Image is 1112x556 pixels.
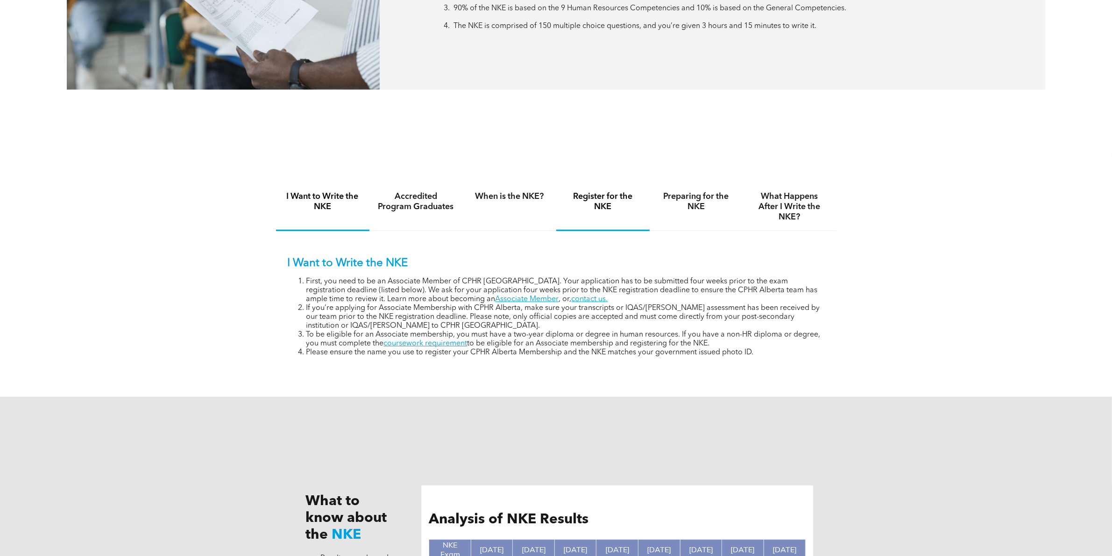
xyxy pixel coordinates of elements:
[284,191,361,212] h4: I Want to Write the NKE
[658,191,735,212] h4: Preparing for the NKE
[378,191,454,212] h4: Accredited Program Graduates
[306,304,825,331] li: If you’re applying for Associate Membership with CPHR Alberta, make sure your transcripts or IQAS...
[751,191,828,222] h4: What Happens After I Write the NKE?
[565,191,641,212] h4: Register for the NKE
[429,513,588,527] span: Analysis of NKE Results
[453,22,816,30] span: The NKE is comprised of 150 multiple choice questions, and you’re given 3 hours and 15 minutes to...
[306,277,825,304] li: First, you need to be an Associate Member of CPHR [GEOGRAPHIC_DATA]. Your application has to be s...
[306,331,825,348] li: To be eligible for an Associate membership, you must have a two-year diploma or degree in human r...
[305,494,387,542] span: What to know about the
[384,340,467,347] a: coursework requirement
[572,296,608,303] a: contact us.
[306,348,825,357] li: Please ensure the name you use to register your CPHR Alberta Membership and the NKE matches your ...
[453,5,846,12] span: 90% of the NKE is based on the 9 Human Resources Competencies and 10% is based on the General Com...
[288,257,825,270] p: I Want to Write the NKE
[332,528,361,542] span: NKE
[471,191,548,202] h4: When is the NKE?
[496,296,559,303] a: Associate Member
